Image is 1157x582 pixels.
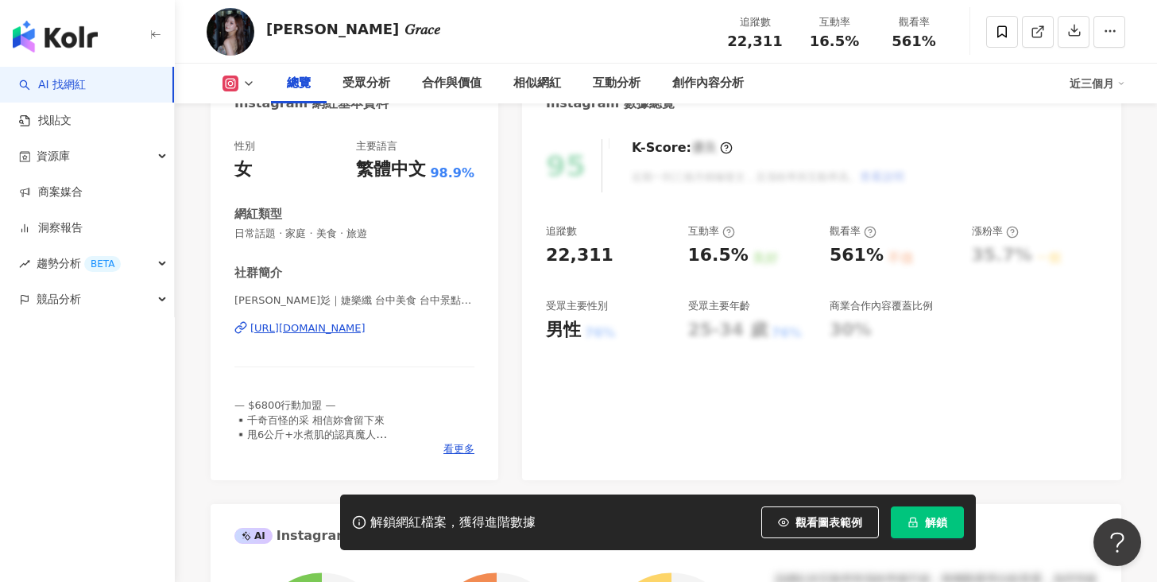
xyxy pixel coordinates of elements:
div: 互動率 [804,14,865,30]
div: 相似網紅 [513,74,561,93]
span: [PERSON_NAME]彣｜婕樂纖 台中美食 台中景點 | hua325_ [234,293,474,308]
div: 追蹤數 [546,224,577,239]
img: logo [13,21,98,52]
span: 561% [892,33,936,49]
div: 16.5% [688,243,749,268]
a: 商案媒合 [19,184,83,200]
div: [PERSON_NAME] 𝐺𝑟𝑎𝑐𝑒 [266,19,440,39]
span: 16.5% [810,33,859,49]
div: [URL][DOMAIN_NAME] [250,321,366,336]
div: 繁體中文 [356,157,426,182]
a: [URL][DOMAIN_NAME] [234,321,474,336]
div: 性別 [234,139,255,153]
div: 合作與價值 [422,74,482,93]
span: 98.9% [430,165,474,182]
a: searchAI 找網紅 [19,77,86,93]
div: 網紅類型 [234,206,282,223]
div: 22,311 [546,243,613,268]
button: 解鎖 [891,506,964,538]
div: 互動分析 [593,74,640,93]
div: 受眾主要年齡 [688,299,750,313]
span: 競品分析 [37,281,81,317]
div: 總覽 [287,74,311,93]
span: rise [19,258,30,270]
div: 近三個月 [1070,71,1125,96]
div: 561% [830,243,884,268]
div: 商業合作內容覆蓋比例 [830,299,933,313]
a: 找貼文 [19,113,72,129]
div: Instagram 網紅基本資料 [234,95,389,112]
span: 解鎖 [925,516,947,529]
div: 主要語言 [356,139,397,153]
span: 趨勢分析 [37,246,121,281]
img: KOL Avatar [207,8,254,56]
div: 女 [234,157,252,182]
span: 觀看圖表範例 [795,516,862,529]
span: 看更多 [443,442,474,456]
button: 觀看圖表範例 [761,506,879,538]
span: 資源庫 [37,138,70,174]
div: 觀看率 [830,224,876,239]
div: 受眾主要性別 [546,299,608,313]
div: 男性 [546,318,581,343]
span: lock [907,517,919,528]
div: 觀看率 [884,14,944,30]
div: K-Score : [632,139,733,157]
div: 受眾分析 [342,74,390,93]
span: 日常話題 · 家庭 · 美食 · 旅遊 [234,227,474,241]
div: BETA [84,256,121,272]
div: 創作內容分析 [672,74,744,93]
div: Instagram 數據總覽 [546,95,675,112]
div: 互動率 [688,224,735,239]
div: 解鎖網紅檔案，獲得進階數據 [370,514,536,531]
div: 追蹤數 [725,14,785,30]
div: 社群簡介 [234,265,282,281]
span: — $6800行動加盟 — ▪️千奇百怪的采 相信妳會留下來 ▪️甩6公斤+水煮肌的認真魔人 ▪️還算漂亮但不計形象的人 ▪️不教賣產品 教妳賣自己 ⠀ 婕樂纖｜JB晶鑽楷模團隊 百人團隊長 加... [234,399,453,527]
div: 漲粉率 [972,224,1019,239]
a: 洞察報告 [19,220,83,236]
span: 22,311 [727,33,782,49]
